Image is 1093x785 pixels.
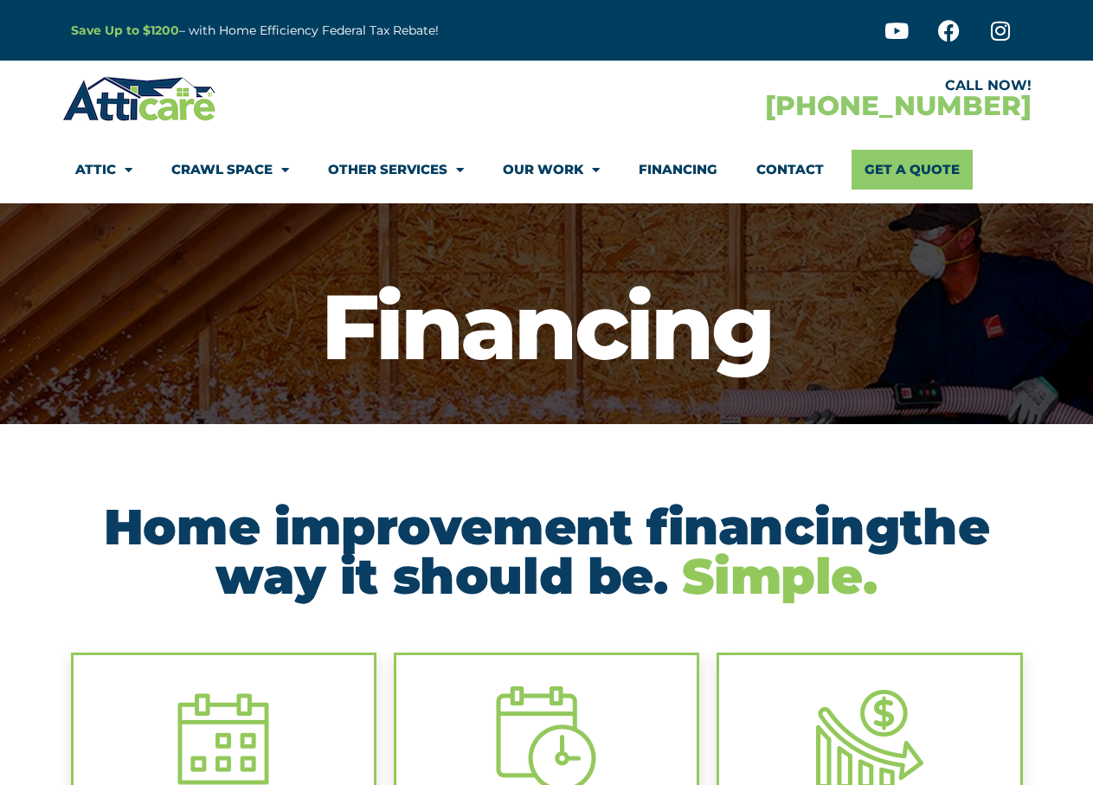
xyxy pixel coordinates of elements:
a: Contact [756,150,824,190]
a: Financing [639,150,717,190]
a: Attic [75,150,132,190]
a: Other Services [328,150,464,190]
a: Our Work [503,150,600,190]
h1: Financing [9,281,1084,372]
span: it should be. [340,546,668,606]
a: Get A Quote [852,150,973,190]
div: CALL NOW! [547,79,1032,93]
nav: Menu [75,150,1019,190]
span: the way [215,497,989,606]
p: – with Home Efficiency Federal Tax Rebate! [71,21,632,41]
a: Crawl Space [171,150,289,190]
h2: Home improvement financing [71,502,1023,601]
span: Simple. [682,546,877,606]
a: Save Up to $1200 [71,23,179,38]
